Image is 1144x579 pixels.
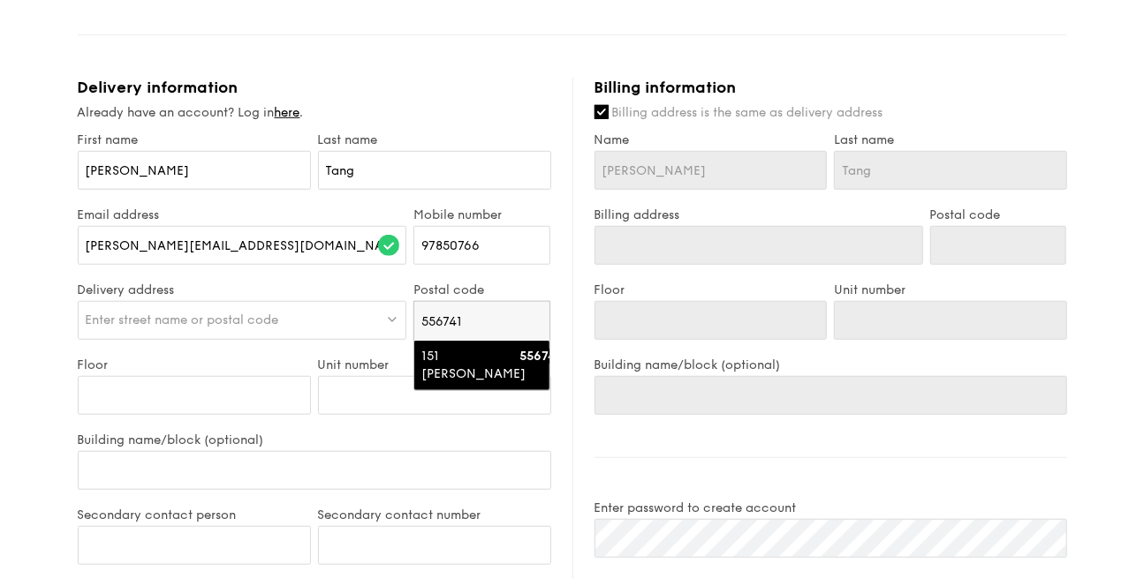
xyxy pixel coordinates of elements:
img: icon-success.f839ccf9.svg [378,235,399,256]
label: Last name [318,132,551,147]
label: Building name/block (optional) [595,357,1067,372]
label: Unit number [318,357,551,372]
div: 151 [PERSON_NAME] [421,348,512,383]
strong: 556741 [519,349,561,364]
input: Billing address is the same as delivery address [595,105,609,119]
label: Email address [78,207,407,222]
span: Billing address is the same as delivery address [612,105,883,120]
label: Secondary contact person [78,508,311,523]
label: Mobile number [413,207,550,222]
span: Billing information [595,78,737,97]
label: Enter password to create account [595,500,1067,515]
a: here [275,105,300,120]
label: Floor [78,357,311,372]
label: Building name/block (optional) [78,432,551,447]
label: Secondary contact number [318,508,551,523]
label: Billing address [595,207,923,222]
img: icon-dropdown.fa26e9f9.svg [386,312,398,326]
label: Floor [595,282,828,297]
label: First name [78,132,311,147]
label: Last name [834,132,1067,147]
span: Enter street name or postal code [86,312,279,327]
label: Postal code [930,207,1067,222]
label: Name [595,132,828,147]
label: Unit number [834,282,1067,297]
label: Postal code [413,282,550,297]
span: Delivery information [78,78,239,97]
div: Already have an account? Log in . [78,104,551,122]
label: Delivery address [78,282,407,297]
